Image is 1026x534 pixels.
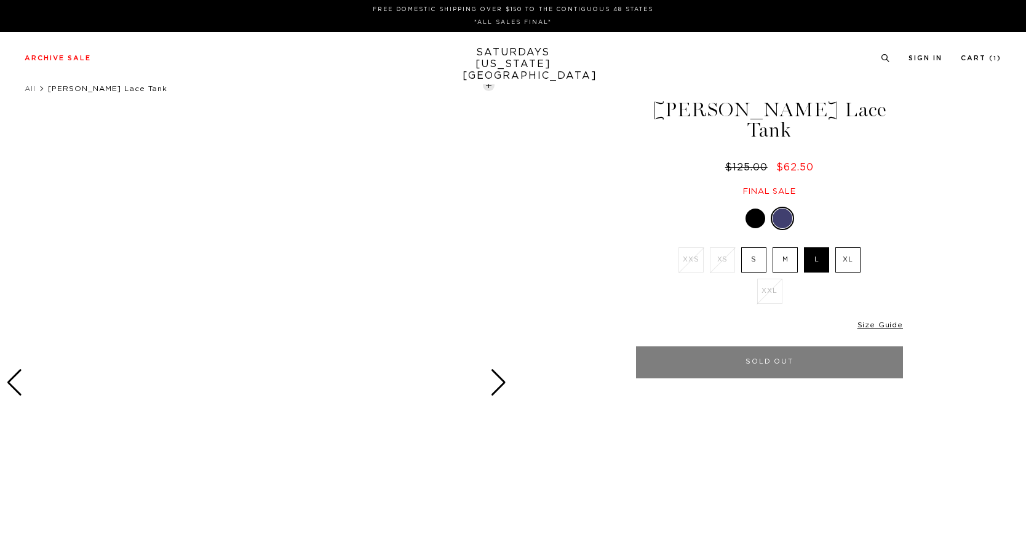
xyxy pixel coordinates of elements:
[909,55,942,62] a: Sign In
[634,186,905,197] div: Final sale
[773,247,798,273] label: M
[30,18,996,27] p: *ALL SALES FINAL*
[25,85,36,92] a: All
[961,55,1001,62] a: Cart (1)
[48,85,167,92] span: [PERSON_NAME] Lace Tank
[857,321,903,329] a: Size Guide
[835,247,861,273] label: XL
[776,162,814,172] span: $62.50
[25,55,91,62] a: Archive Sale
[804,247,829,273] label: L
[725,162,773,172] del: $125.00
[463,47,564,82] a: SATURDAYS[US_STATE][GEOGRAPHIC_DATA]
[993,56,997,62] small: 1
[741,247,766,273] label: S
[30,5,996,14] p: FREE DOMESTIC SHIPPING OVER $150 TO THE CONTIGUOUS 48 STATES
[634,100,905,140] h1: [PERSON_NAME] Lace Tank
